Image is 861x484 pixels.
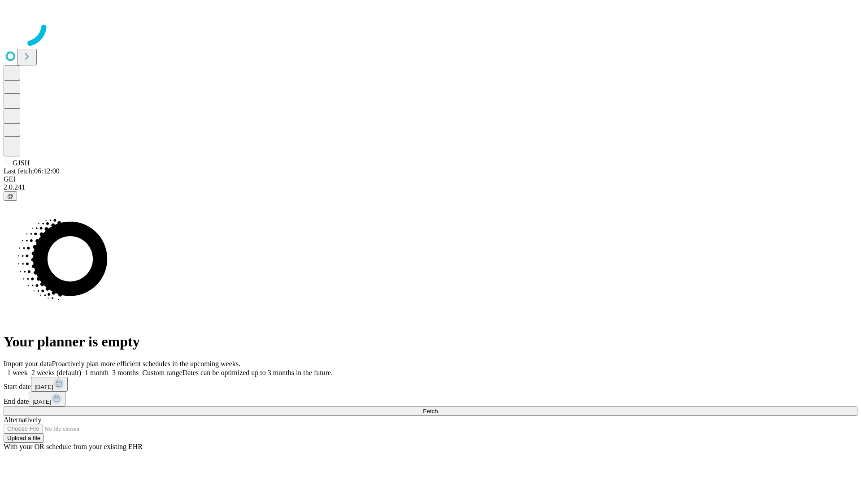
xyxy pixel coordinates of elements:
[7,369,28,376] span: 1 week
[4,433,44,443] button: Upload a file
[85,369,109,376] span: 1 month
[7,193,13,199] span: @
[52,360,240,367] span: Proactively plan more efficient schedules in the upcoming weeks.
[4,167,60,175] span: Last fetch: 06:12:00
[4,377,857,392] div: Start date
[183,369,333,376] span: Dates can be optimized up to 3 months in the future.
[4,333,857,350] h1: Your planner is empty
[4,175,857,183] div: GEI
[32,398,51,405] span: [DATE]
[29,392,65,406] button: [DATE]
[13,159,30,167] span: GJSH
[4,443,143,450] span: With your OR schedule from your existing EHR
[4,360,52,367] span: Import your data
[4,416,41,423] span: Alternatively
[4,191,17,201] button: @
[4,392,857,406] div: End date
[112,369,139,376] span: 3 months
[142,369,182,376] span: Custom range
[423,408,438,415] span: Fetch
[4,406,857,416] button: Fetch
[31,377,68,392] button: [DATE]
[35,384,53,390] span: [DATE]
[31,369,81,376] span: 2 weeks (default)
[4,183,857,191] div: 2.0.241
